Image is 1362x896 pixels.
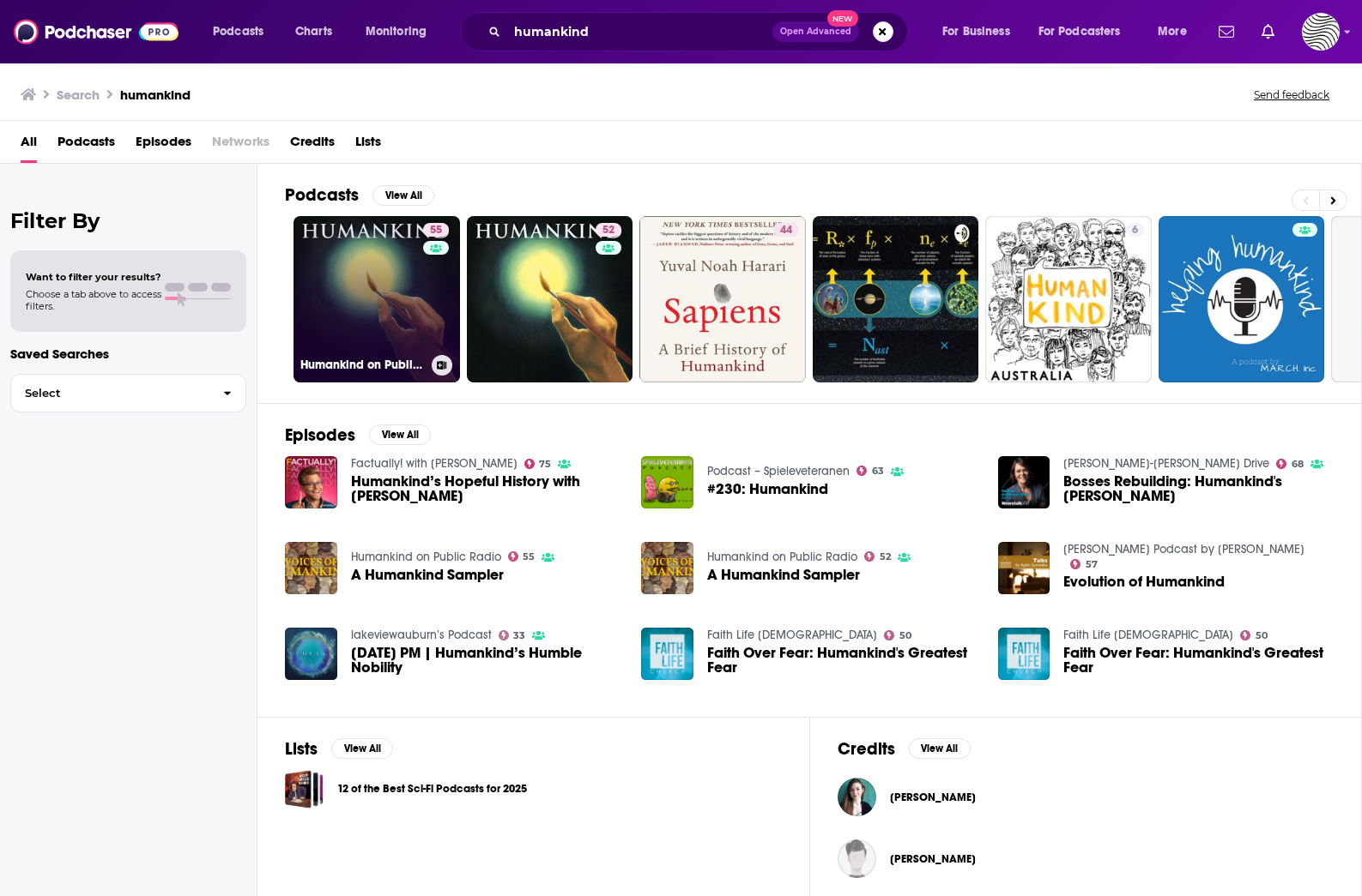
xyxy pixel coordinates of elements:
a: Credits [290,128,335,163]
h3: Humankind on Public Radio [300,358,425,372]
span: 52 [880,553,891,561]
a: Bosses Rebuilding: Humankind's Samantha Gadd [1063,474,1334,503]
a: Humankind’s Hopeful History with Rutger Bregman [351,474,621,503]
span: Podcasts [58,128,115,163]
a: 55 [423,223,449,237]
a: 52 [596,223,621,237]
span: 68 [1292,460,1304,468]
img: Liz Bruenig [838,778,876,816]
span: 52 [602,222,614,239]
img: Faith Over Fear: Humankind's Greatest Fear [641,628,693,680]
span: [PERSON_NAME] [890,791,976,804]
span: Open Advanced [780,27,851,36]
span: New [827,10,858,27]
span: 12 of the Best Sci-Fi Podcasts for 2025 [285,770,324,809]
a: Lists [355,128,381,163]
button: open menu [930,18,1032,45]
span: 6 [1132,222,1138,239]
a: Show notifications dropdown [1255,17,1281,46]
div: Search podcasts, credits, & more... [476,12,924,51]
a: Ben Wilson [890,852,976,866]
button: open menu [1027,18,1146,45]
span: Faith Over Fear: Humankind's Greatest Fear [1063,646,1334,675]
a: ListsView All [285,738,393,760]
button: open menu [354,18,449,45]
h3: humankind [120,87,191,103]
a: Evolution of Humankind [1063,574,1225,589]
a: 52 [864,551,891,562]
a: Show notifications dropdown [1212,17,1241,46]
img: 02.13.2022 PM | Humankind’s Humble Nobility [285,628,337,680]
span: For Podcasters [1038,20,1121,44]
span: Networks [212,128,269,163]
span: Monitoring [366,20,427,44]
span: More [1158,20,1187,44]
button: open menu [201,18,286,45]
a: 50 [1240,630,1268,640]
a: 75 [524,459,552,469]
img: Bosses Rebuilding: Humankind's Samantha Gadd [998,456,1050,508]
img: Ben Wilson [838,839,876,878]
img: Evolution of Humankind [998,542,1050,594]
span: Bosses Rebuilding: Humankind's [PERSON_NAME] [1063,474,1334,503]
a: 02.13.2022 PM | Humankind’s Humble Nobility [351,646,621,675]
span: Want to filter your results? [26,271,161,283]
a: 50 [884,630,911,640]
span: Episodes [136,128,191,163]
h3: Search [57,87,100,103]
a: Podcast – Spieleveteranen [707,464,850,478]
span: Faith Over Fear: Humankind's Greatest Fear [707,646,978,675]
img: User Profile [1302,13,1340,51]
span: 63 [872,467,884,475]
a: 44 [639,216,806,382]
button: View All [369,424,431,445]
button: View All [331,738,393,759]
button: Liz BruenigLiz Bruenig [838,770,1335,825]
a: Heather du Plessis-Allan Drive [1063,456,1269,471]
a: 68 [1276,459,1304,469]
span: 55 [523,553,535,561]
a: 52 [467,216,633,382]
img: Podchaser - Follow, Share and Rate Podcasts [14,15,179,48]
span: Podcasts [213,20,263,44]
img: A Humankind Sampler [285,542,337,594]
span: Logged in as OriginalStrategies [1302,13,1340,51]
h2: Filter By [10,208,246,233]
span: Humankind’s Hopeful History with [PERSON_NAME] [351,474,621,503]
a: 33 [499,630,526,640]
span: Charts [295,20,332,44]
h2: Credits [838,738,895,760]
h2: Lists [285,738,318,760]
a: EpisodesView All [285,424,431,446]
img: A Humankind Sampler [641,542,693,594]
a: Faith Life Church [1063,628,1233,642]
span: 44 [780,222,792,239]
a: Charts [284,18,342,45]
span: Select [11,388,209,399]
a: 57 [1070,559,1098,569]
span: All [21,128,37,163]
a: 12 of the Best Sci-Fi Podcasts for 2025 [337,779,527,798]
a: A Humankind Sampler [351,568,504,582]
a: #230: Humankind [641,456,693,508]
a: Faith Life Church [707,628,877,642]
img: Faith Over Fear: Humankind's Greatest Fear [998,628,1050,680]
button: View All [909,738,971,759]
button: Show profile menu [1302,13,1340,51]
span: 50 [899,632,911,640]
input: Search podcasts, credits, & more... [507,18,772,45]
button: View All [372,185,434,206]
a: 55 [508,551,536,562]
a: A Humankind Sampler [707,568,860,582]
a: 6 [985,216,1152,382]
a: 55Humankind on Public Radio [294,216,460,382]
